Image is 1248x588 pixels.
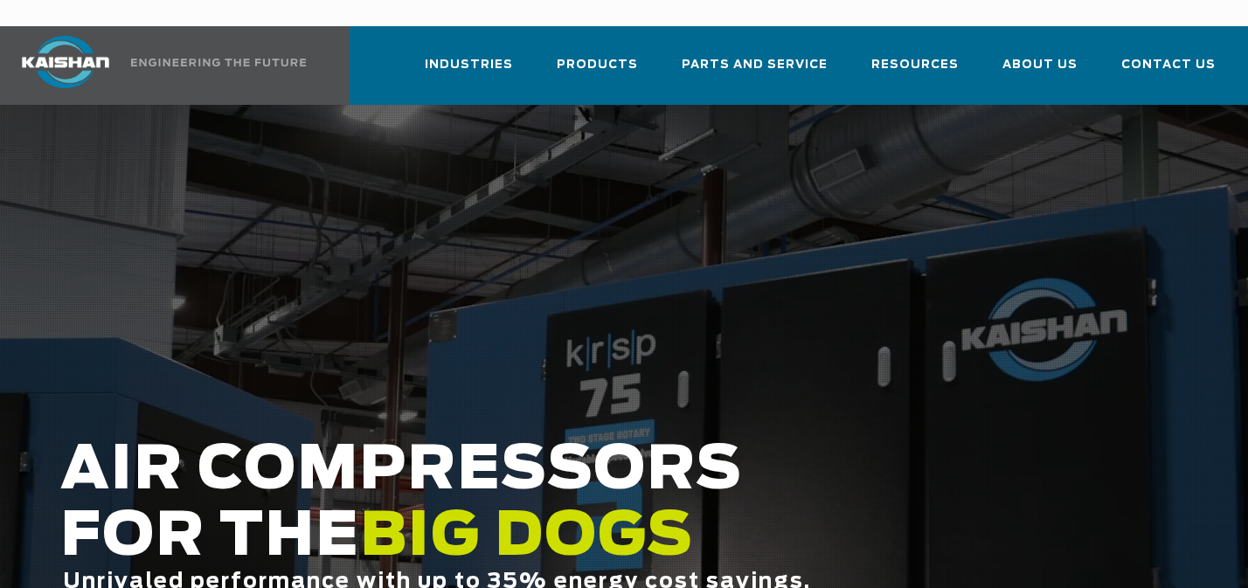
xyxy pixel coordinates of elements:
[871,55,959,75] span: Resources
[425,42,513,101] a: Industries
[360,508,694,567] span: BIG DOGS
[1121,55,1216,75] span: Contact Us
[131,59,306,66] img: Engineering the future
[1002,42,1078,101] a: About Us
[557,55,638,75] span: Products
[557,42,638,101] a: Products
[871,42,959,101] a: Resources
[682,55,828,75] span: Parts and Service
[1002,55,1078,75] span: About Us
[425,55,513,75] span: Industries
[682,42,828,101] a: Parts and Service
[1121,42,1216,101] a: Contact Us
